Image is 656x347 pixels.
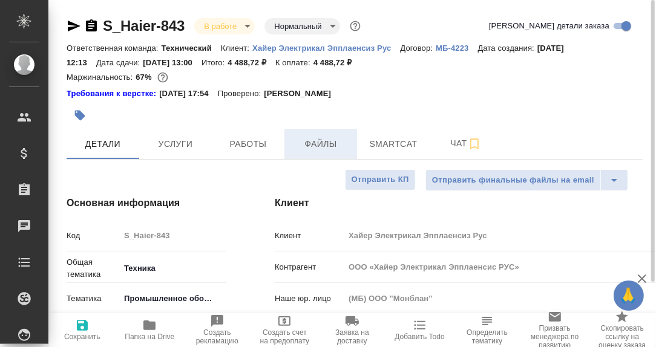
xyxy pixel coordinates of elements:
p: Ответственная команда: [67,44,162,53]
button: Отправить финальные файлы на email [425,169,601,191]
input: Пустое поле [120,227,226,244]
p: Клиент [275,230,344,242]
span: Добавить Todo [395,332,444,341]
button: Создать рекламацию [183,313,251,347]
button: 1215.70 RUB; [155,70,171,85]
p: Наше юр. лицо [275,293,344,305]
a: Требования к верстке: [67,88,159,100]
button: Отправить КП [345,169,416,190]
button: Скопировать ссылку на оценку заказа [588,313,656,347]
span: Чат [437,136,495,151]
p: Код [67,230,120,242]
p: Технический [162,44,221,53]
span: Создать рекламацию [191,328,244,345]
a: S_Haier-843 [103,18,185,34]
button: В работе [200,21,240,31]
p: Дата сдачи: [96,58,143,67]
button: 🙏 [614,281,644,311]
p: Тематика [67,293,120,305]
span: Smartcat [364,137,422,152]
p: МБ-4223 [436,44,477,53]
span: Услуги [146,137,205,152]
span: Папка на Drive [125,332,174,341]
span: 🙏 [618,283,639,308]
p: Клиент: [221,44,252,53]
button: Создать счет на предоплату [251,313,319,347]
p: Хайер Электрикал Эпплаенсиз Рус [252,44,400,53]
a: МБ-4223 [436,42,477,53]
span: Заявка на доставку [326,328,379,345]
p: [DATE] 13:00 [143,58,202,67]
p: [PERSON_NAME] [264,88,340,100]
button: Доп статусы указывают на важность/срочность заказа [347,18,363,34]
p: Контрагент [275,261,344,273]
button: Сохранить [48,313,116,347]
button: Определить тематику [453,313,521,347]
div: Промышленное оборудование [120,288,229,309]
p: 4 488,72 ₽ [313,58,361,67]
button: Заявка на доставку [318,313,386,347]
span: Работы [219,137,277,152]
p: 4 488,72 ₽ [228,58,275,67]
button: Нормальный [271,21,325,31]
span: Определить тематику [461,328,514,345]
div: В работе [194,18,255,34]
div: В работе [264,18,339,34]
span: Сохранить [64,332,100,341]
button: Скопировать ссылку для ЯМессенджера [67,19,81,33]
p: Проверено: [218,88,264,100]
p: Общая тематика [67,256,120,281]
span: Отправить КП [352,173,409,187]
a: Хайер Электрикал Эпплаенсиз Рус [252,42,400,53]
button: Скопировать ссылку [84,19,99,33]
p: 67% [136,73,154,82]
p: К оплате: [275,58,313,67]
div: split button [425,169,628,191]
span: Детали [74,137,132,152]
p: Маржинальность: [67,73,136,82]
span: Отправить финальные файлы на email [432,173,594,187]
h4: Основная информация [67,196,226,210]
span: Файлы [292,137,350,152]
button: Папка на Drive [116,313,184,347]
span: Создать счет на предоплату [258,328,312,345]
button: Призвать менеджера по развитию [521,313,589,347]
h4: Клиент [275,196,643,210]
button: Добавить тэг [67,102,93,129]
svg: Подписаться [467,137,482,151]
p: Дата создания: [478,44,537,53]
button: Добавить Todo [386,313,454,347]
p: Итого: [202,58,228,67]
div: Техника [120,258,229,279]
p: [DATE] 17:54 [159,88,218,100]
p: Договор: [400,44,436,53]
span: [PERSON_NAME] детали заказа [489,20,609,32]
